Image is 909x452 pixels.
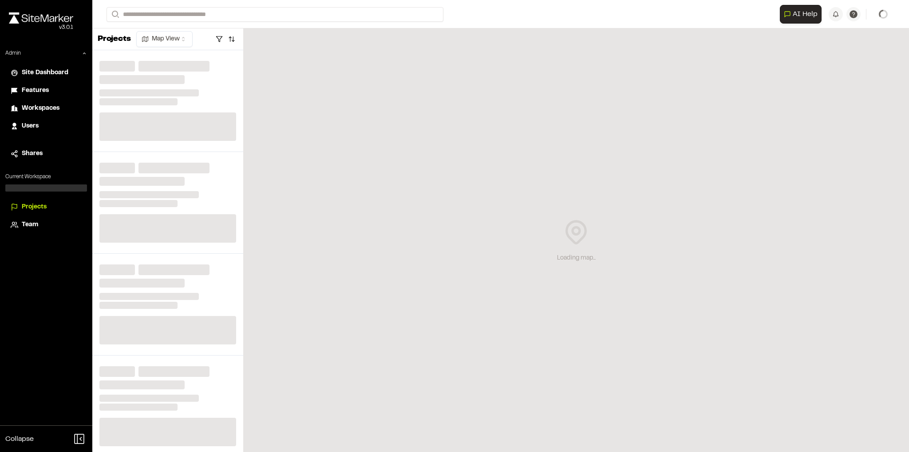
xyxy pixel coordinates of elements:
[11,68,82,78] a: Site Dashboard
[5,49,21,57] p: Admin
[9,12,73,24] img: rebrand.png
[107,7,123,22] button: Search
[22,149,43,159] span: Shares
[9,24,73,32] div: Oh geez...please don't...
[793,9,818,20] span: AI Help
[98,33,131,45] p: Projects
[22,104,59,113] span: Workspaces
[5,434,34,444] span: Collapse
[780,5,825,24] div: Open AI Assistant
[11,220,82,230] a: Team
[11,104,82,113] a: Workspaces
[22,202,47,212] span: Projects
[22,68,68,78] span: Site Dashboard
[22,220,38,230] span: Team
[22,121,39,131] span: Users
[11,202,82,212] a: Projects
[22,86,49,96] span: Features
[557,253,596,263] div: Loading map...
[11,86,82,96] a: Features
[780,5,822,24] button: Open AI Assistant
[5,173,87,181] p: Current Workspace
[11,121,82,131] a: Users
[11,149,82,159] a: Shares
